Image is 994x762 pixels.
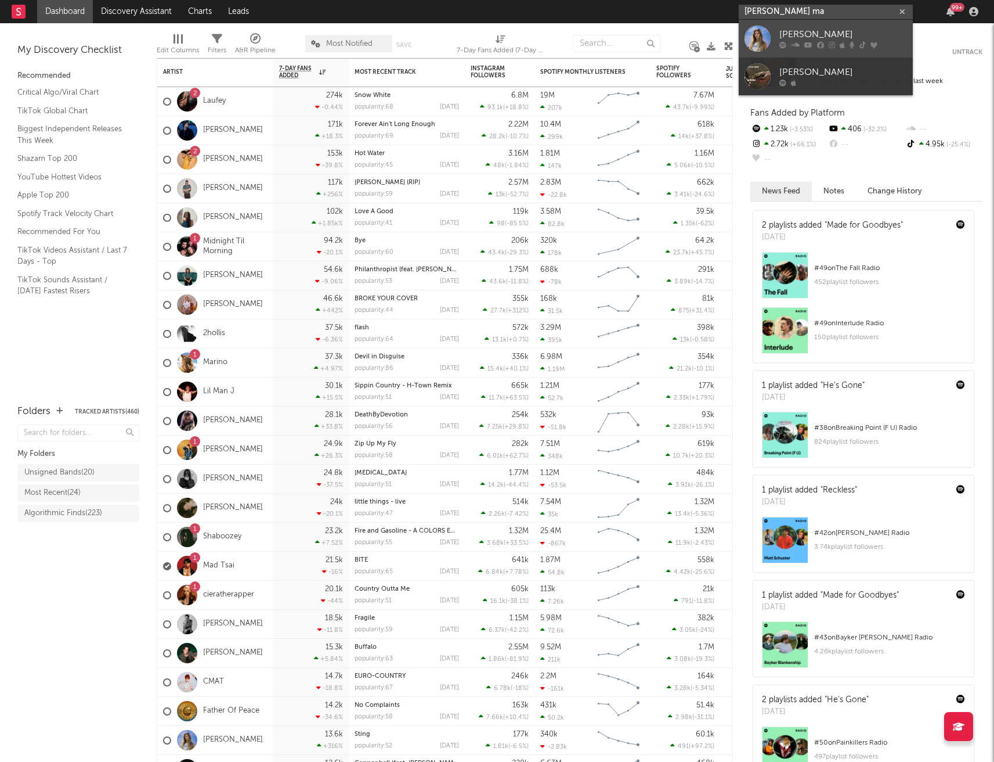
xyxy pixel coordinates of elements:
div: 2.72k [750,137,827,152]
button: Filter by Instagram Followers [517,66,529,78]
a: DeathByDevotion [355,412,408,418]
div: 82.8k [540,220,565,228]
div: 4.95k [905,137,982,152]
a: Shaboozey [203,532,241,542]
a: Father Of Peace [203,706,259,716]
div: # 38 on Breaking Point (F U) Radio [814,421,965,435]
div: [DATE] [440,133,459,139]
a: #43onBayker [PERSON_NAME] Radio4.26kplaylist followers [753,621,974,677]
div: 2 playlists added [762,220,903,232]
div: Love A Good [355,209,459,215]
div: popularity: 64 [355,336,393,343]
span: -25.4 % [945,142,970,148]
button: Tracked Artists(460) [75,409,139,415]
div: 452 playlist followers [814,275,965,289]
span: -10.5 % [693,163,713,169]
div: 168k [540,295,557,303]
svg: Chart title [592,348,645,378]
div: ( ) [480,249,529,256]
div: Algorithmic Finds ( 223 ) [24,506,102,520]
span: +18.8 % [505,105,527,111]
div: 37.5k [325,324,343,332]
div: 30.1k [325,382,343,390]
div: popularity: 68 [355,104,393,110]
div: 1 playlist added [762,380,865,392]
a: Love A Good [355,209,393,215]
a: [PERSON_NAME] [203,184,263,193]
a: #49onThe Fall Radio452playlist followers [753,252,974,307]
div: ( ) [671,307,714,314]
span: 3.89k [674,279,691,285]
div: # 49 on The Fall Radio [814,261,965,275]
div: Dale Dickens (RIP) [355,179,459,186]
span: Most Notified [326,40,373,48]
span: -14.7 % [693,279,713,285]
span: 48k [493,163,505,169]
a: Spotify Track Velocity Chart [17,207,128,220]
div: Most Recent Track [355,69,442,76]
div: 1.75M [509,266,529,274]
a: No Complaints [355,702,400,709]
span: +37.8 % [691,134,713,140]
a: Unsigned Bands(20) [17,464,139,481]
div: +442 % [316,307,343,314]
a: Fragile [355,615,375,621]
div: Philanthropist (feat. Billy Strings) [355,267,459,273]
a: TikTok Sounds Assistant / [DATE] Fastest Risers [17,274,128,297]
a: #49onInterlude Radio150playlist followers [753,307,974,362]
a: TikTok Videos Assistant / Last 7 Days - Top [17,244,128,268]
a: #38onBreaking Point (F U) Radio824playlist followers [753,412,974,467]
div: 6.8M [511,92,529,99]
a: Fire and Gasoline - A COLORS ENCORE [355,528,472,534]
div: 150 playlist followers [814,330,965,344]
svg: Chart title [592,290,645,319]
svg: Chart title [592,232,645,261]
span: 43.4k [488,250,505,256]
div: [PERSON_NAME] [779,66,907,80]
a: [PERSON_NAME] [203,474,263,484]
button: Filter by 7-Day Fans Added [331,66,343,78]
span: 5.06k [674,163,691,169]
div: A&R Pipeline [235,29,276,63]
span: +40.1 % [505,366,527,372]
div: 2.22M [508,121,529,128]
div: A&R Pipeline [235,44,276,57]
div: 2.57M [508,179,529,186]
div: [DATE] [440,278,459,285]
a: Lil Man J [203,387,234,397]
div: Devil in Disguise [355,354,459,360]
div: 31.5k [540,307,563,315]
div: popularity: 59 [355,191,393,197]
div: Spotify Followers [656,65,697,79]
div: [DATE] [440,365,459,372]
svg: Chart title [592,87,645,116]
span: 28.2k [489,134,505,140]
div: 54.6k [324,266,343,274]
div: popularity: 41 [355,220,392,227]
div: 147k [540,162,562,170]
div: -9.06 % [315,278,343,285]
button: Save [396,42,411,48]
span: -10.7 % [507,134,527,140]
div: -78k [540,278,562,286]
span: +45.7 % [691,250,713,256]
div: 171k [328,121,343,128]
span: +312 % [508,308,527,314]
div: [PERSON_NAME] [779,28,907,42]
span: -85.5 % [507,221,527,227]
div: ( ) [673,336,714,343]
div: -22.8k [540,191,567,199]
span: 13.1k [492,337,507,343]
div: 99 + [950,3,964,12]
div: 395k [540,336,562,344]
div: Filters [208,29,226,63]
div: Bye [355,238,459,244]
div: popularity: 60 [355,249,393,256]
input: Search for artists [739,5,913,19]
div: # 49 on Interlude Radio [814,317,965,330]
a: [PERSON_NAME] [203,619,263,629]
a: Mad Tsai [203,561,234,571]
div: 2.83M [540,179,561,186]
div: 10.4M [540,121,561,128]
div: [DATE] [440,162,459,168]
